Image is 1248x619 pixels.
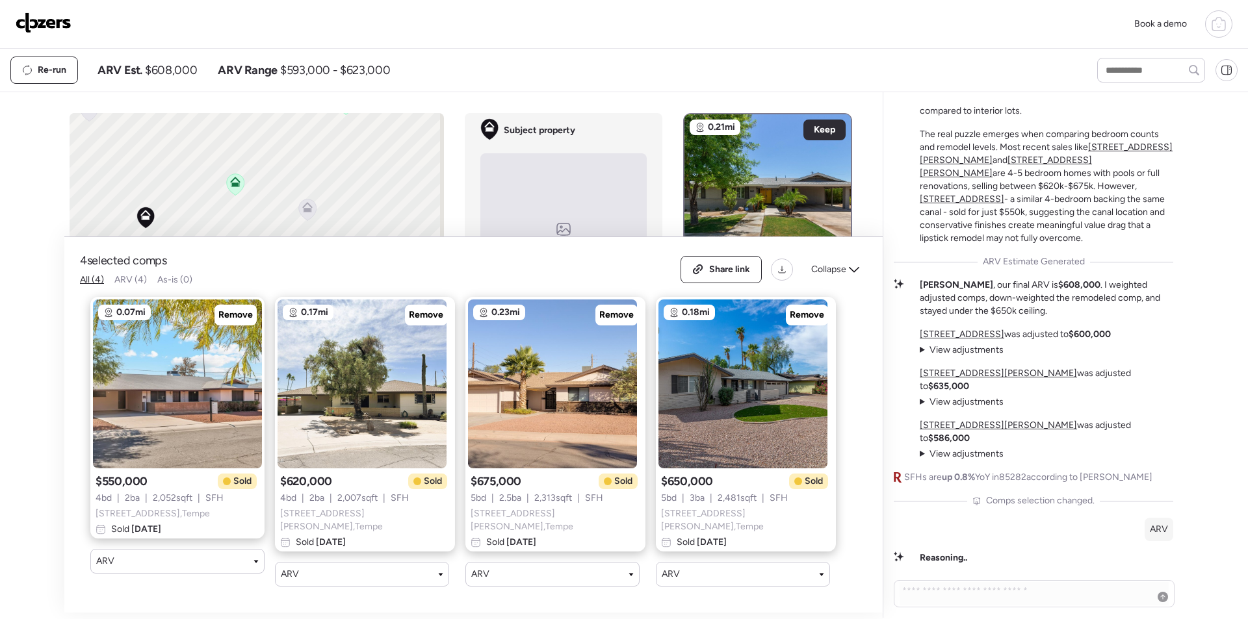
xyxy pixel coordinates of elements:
span: 5 bd [661,492,677,505]
span: [DATE] [504,537,536,548]
span: Remove [599,309,634,322]
span: View adjustments [929,448,1004,459]
span: 0.18mi [682,306,710,319]
span: 0.07mi [116,306,146,319]
span: Sold [805,475,823,488]
a: [STREET_ADDRESS][PERSON_NAME] [920,368,1077,379]
span: Sold [486,536,536,549]
span: 2 ba [125,492,140,505]
span: ARV Est. [97,62,142,78]
p: The real puzzle emerges when comparing bedroom counts and remodel levels. Most recent sales like ... [920,128,1173,245]
span: 4 bd [280,492,296,505]
span: SFH [205,492,224,505]
span: | [577,492,580,505]
span: SFH [585,492,603,505]
span: [STREET_ADDRESS] , Tempe [96,507,210,520]
span: 0.17mi [301,306,328,319]
span: Sold [296,536,346,549]
span: Subject property [504,124,575,137]
span: Re-run [38,64,66,77]
summary: View adjustments [920,448,1004,461]
span: | [383,492,385,505]
span: 5 bd [471,492,486,505]
span: ARV Estimate Generated [983,255,1085,268]
span: All (4) [80,274,104,285]
span: ARV Range [218,62,278,78]
summary: View adjustments [920,344,1004,357]
span: | [145,492,148,505]
span: | [491,492,494,505]
span: Sold [614,475,632,488]
span: ARV [471,568,489,581]
span: 2.5 ba [499,492,521,505]
span: | [762,492,764,505]
span: No image [549,236,578,246]
span: ARV (4) [114,274,147,285]
span: | [526,492,529,505]
span: Keep [814,123,835,136]
span: SFHs are YoY in 85282 according to [PERSON_NAME] [904,471,1152,484]
span: [STREET_ADDRESS][PERSON_NAME] , Tempe [280,507,450,533]
span: $650,000 [661,474,713,489]
span: 2,052 sqft [153,492,192,505]
span: As-is (0) [157,274,192,285]
span: | [330,492,332,505]
span: $550,000 [96,474,148,489]
span: Collapse [811,263,846,276]
span: [DATE] [314,537,346,548]
span: Reasoning.. [920,551,967,564]
p: was adjusted to [920,328,1111,341]
span: up 0.8% [942,472,975,483]
span: 4 bd [96,492,112,505]
strong: $635,000 [928,381,969,392]
span: | [117,492,120,505]
span: 3 ba [690,492,705,505]
span: ARV [281,568,299,581]
a: [STREET_ADDRESS] [920,194,1004,205]
span: [STREET_ADDRESS][PERSON_NAME] , Tempe [661,507,831,533]
span: [DATE] [695,537,727,548]
span: 2,313 sqft [534,492,572,505]
p: was adjusted to [920,419,1173,445]
span: Sold [677,536,727,549]
p: was adjusted to [920,367,1173,393]
span: $593,000 - $623,000 [280,62,390,78]
summary: View adjustments [920,396,1004,409]
strong: $600,000 [1069,329,1111,340]
span: Sold [424,475,442,488]
strong: [PERSON_NAME] [920,279,993,290]
strong: $608,000 [1058,279,1100,290]
strong: $586,000 [928,433,970,444]
span: Sold [111,523,161,536]
span: 0.23mi [491,306,520,319]
span: View adjustments [929,344,1004,355]
span: 2 ba [309,492,324,505]
span: Remove [218,309,253,322]
p: ARV [1150,523,1168,536]
span: 0.21mi [708,121,735,134]
span: $620,000 [280,474,332,489]
span: Comps selection changed. [986,494,1095,507]
a: [STREET_ADDRESS] [920,329,1004,340]
span: | [710,492,712,505]
span: | [302,492,304,505]
span: $675,000 [471,474,521,489]
span: View adjustments [929,396,1004,407]
span: Sold [233,475,252,488]
p: , our final ARV is . I weighted adjusted comps, down-weighted the remodeled comp, and stayed unde... [920,279,1173,318]
span: SFH [770,492,788,505]
span: [STREET_ADDRESS][PERSON_NAME] , Tempe [471,507,640,533]
span: SFH [391,492,409,505]
span: Remove [790,309,824,322]
img: Logo [16,12,71,33]
a: [STREET_ADDRESS][PERSON_NAME] [920,420,1077,431]
span: ARV [96,555,114,568]
span: $608,000 [145,62,197,78]
span: 2,481 sqft [718,492,757,505]
span: Share link [709,263,750,276]
span: Remove [409,309,443,322]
